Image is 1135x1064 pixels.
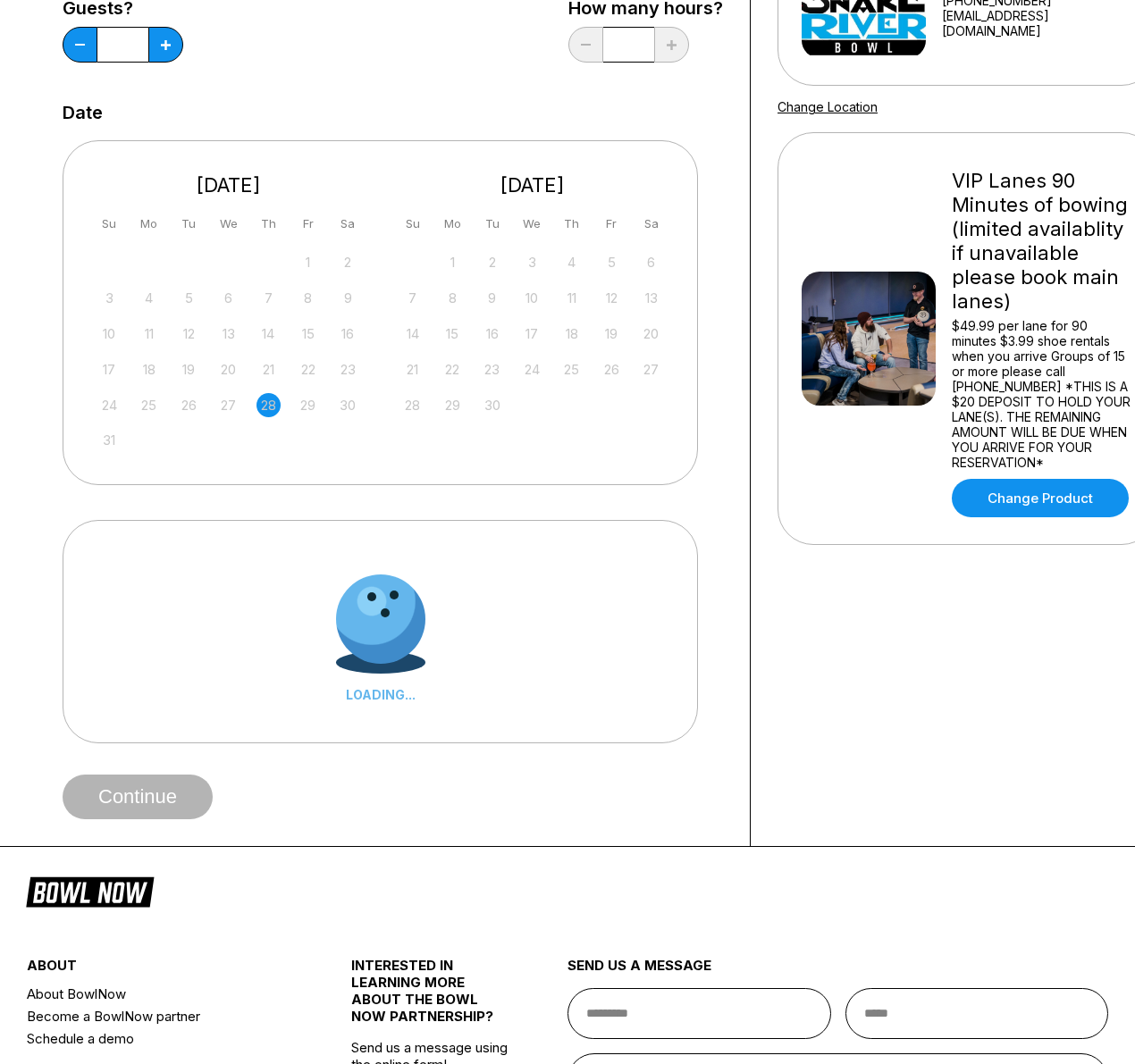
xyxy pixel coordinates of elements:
div: Not available Saturday, September 27th, 2025 [639,357,663,381]
div: Sa [639,212,663,236]
img: VIP Lanes 90 Minutes of bowing (limited availablity if unavailable please book main lanes) [802,272,936,406]
div: Not available Sunday, September 21st, 2025 [400,357,425,381]
div: INTERESTED IN LEARNING MORE ABOUT THE BOWL NOW PARTNERSHIP? [351,957,514,1039]
div: Not available Thursday, August 28th, 2025 [256,393,281,417]
div: Not available Saturday, September 6th, 2025 [639,250,663,274]
div: Not available Monday, September 22nd, 2025 [441,357,465,381]
div: Th [256,212,281,236]
a: Change Product [952,479,1129,517]
div: Not available Monday, September 8th, 2025 [441,286,465,310]
div: Not available Sunday, August 24th, 2025 [97,393,122,417]
div: Not available Saturday, September 20th, 2025 [639,322,663,346]
div: Not available Saturday, August 16th, 2025 [336,322,360,346]
div: Not available Sunday, August 17th, 2025 [97,357,122,381]
div: Not available Thursday, September 25th, 2025 [559,357,584,381]
div: Not available Monday, August 18th, 2025 [137,357,161,381]
a: Become a BowlNow partner [27,1005,298,1027]
div: We [520,212,544,236]
div: Not available Tuesday, September 23rd, 2025 [480,357,504,381]
a: About BowlNow [27,983,298,1005]
div: Not available Saturday, August 23rd, 2025 [336,357,360,381]
div: Mo [137,212,161,236]
div: Not available Thursday, August 21st, 2025 [256,357,281,381]
div: Not available Monday, September 15th, 2025 [441,322,465,346]
div: Not available Friday, September 19th, 2025 [600,322,624,346]
div: Not available Wednesday, September 17th, 2025 [520,322,544,346]
div: Not available Wednesday, August 20th, 2025 [216,357,240,381]
div: Not available Wednesday, August 13th, 2025 [216,322,240,346]
div: Not available Tuesday, August 26th, 2025 [177,393,201,417]
div: [DATE] [394,173,671,197]
div: Not available Tuesday, September 16th, 2025 [480,322,504,346]
div: Not available Thursday, September 4th, 2025 [559,250,584,274]
div: Not available Saturday, August 2nd, 2025 [336,250,360,274]
div: Not available Friday, August 22nd, 2025 [296,357,320,381]
div: Not available Tuesday, September 9th, 2025 [480,286,504,310]
div: Su [400,212,425,236]
div: month 2025-08 [95,248,363,453]
div: Fr [600,212,624,236]
div: Mo [441,212,465,236]
div: Su [97,212,122,236]
div: Not available Saturday, August 9th, 2025 [336,286,360,310]
div: Not available Thursday, August 7th, 2025 [256,286,281,310]
div: Not available Sunday, August 3rd, 2025 [97,286,122,310]
div: Tu [177,212,201,236]
div: Not available Friday, August 15th, 2025 [296,322,320,346]
label: Date [63,103,103,122]
div: Not available Wednesday, September 24th, 2025 [520,357,544,381]
div: about [27,957,298,983]
div: Not available Monday, September 1st, 2025 [441,250,465,274]
div: Not available Friday, September 12th, 2025 [600,286,624,310]
div: Not available Tuesday, August 5th, 2025 [177,286,201,310]
div: Not available Friday, August 1st, 2025 [296,250,320,274]
div: Not available Sunday, August 10th, 2025 [97,322,122,346]
div: Not available Monday, August 4th, 2025 [137,286,161,310]
div: Not available Sunday, August 31st, 2025 [97,428,122,452]
div: Not available Tuesday, August 19th, 2025 [177,357,201,381]
div: Not available Friday, September 26th, 2025 [600,357,624,381]
div: Not available Wednesday, August 27th, 2025 [216,393,240,417]
div: Not available Thursday, August 14th, 2025 [256,322,281,346]
div: Th [559,212,584,236]
div: send us a message [567,957,1108,988]
div: Not available Tuesday, August 12th, 2025 [177,322,201,346]
div: Sa [336,212,360,236]
a: [EMAIL_ADDRESS][DOMAIN_NAME] [942,8,1133,38]
div: month 2025-09 [399,248,667,417]
div: Not available Sunday, September 28th, 2025 [400,393,425,417]
div: We [216,212,240,236]
div: Not available Sunday, September 14th, 2025 [400,322,425,346]
div: Not available Monday, August 25th, 2025 [137,393,161,417]
div: Not available Tuesday, September 2nd, 2025 [480,250,504,274]
div: $49.99 per lane for 90 minutes $3.99 shoe rentals when you arrive Groups of 15 or more please cal... [952,318,1133,470]
div: Not available Saturday, September 13th, 2025 [639,286,663,310]
div: Not available Sunday, September 7th, 2025 [400,286,425,310]
div: Not available Wednesday, September 3rd, 2025 [520,250,544,274]
div: Not available Monday, August 11th, 2025 [137,322,161,346]
div: Not available Friday, September 5th, 2025 [600,250,624,274]
div: [DATE] [90,173,367,197]
div: Not available Wednesday, September 10th, 2025 [520,286,544,310]
div: Not available Friday, August 29th, 2025 [296,393,320,417]
a: Change Location [778,99,878,114]
div: Not available Tuesday, September 30th, 2025 [480,393,504,417]
div: Not available Wednesday, August 6th, 2025 [216,286,240,310]
div: Not available Saturday, August 30th, 2025 [336,393,360,417]
div: Tu [480,212,504,236]
div: Not available Thursday, September 11th, 2025 [559,286,584,310]
div: Fr [296,212,320,236]
div: VIP Lanes 90 Minutes of bowing (limited availablity if unavailable please book main lanes) [952,169,1133,314]
div: LOADING... [336,687,425,702]
div: Not available Friday, August 8th, 2025 [296,286,320,310]
a: Schedule a demo [27,1027,298,1050]
div: Not available Thursday, September 18th, 2025 [559,322,584,346]
div: Not available Monday, September 29th, 2025 [441,393,465,417]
